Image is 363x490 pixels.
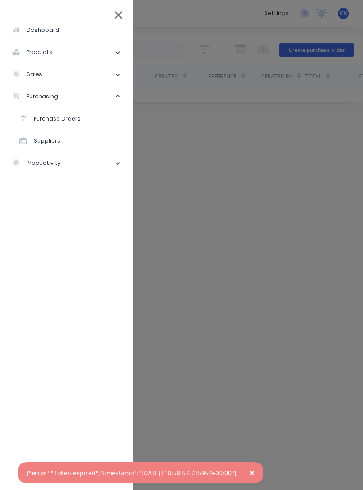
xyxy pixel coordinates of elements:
div: products [12,48,52,56]
div: sales [12,70,42,78]
div: Suppliers [19,137,60,145]
div: productivity [12,159,61,167]
span: × [249,467,255,479]
div: purchasing [12,93,58,101]
div: Purchase Orders [19,115,81,123]
div: dashboard [12,26,59,34]
div: {"error":"Token expired","timestamp":"[DATE]T18:58:57.735954+00:00"} [27,468,236,478]
button: Close [240,462,263,483]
